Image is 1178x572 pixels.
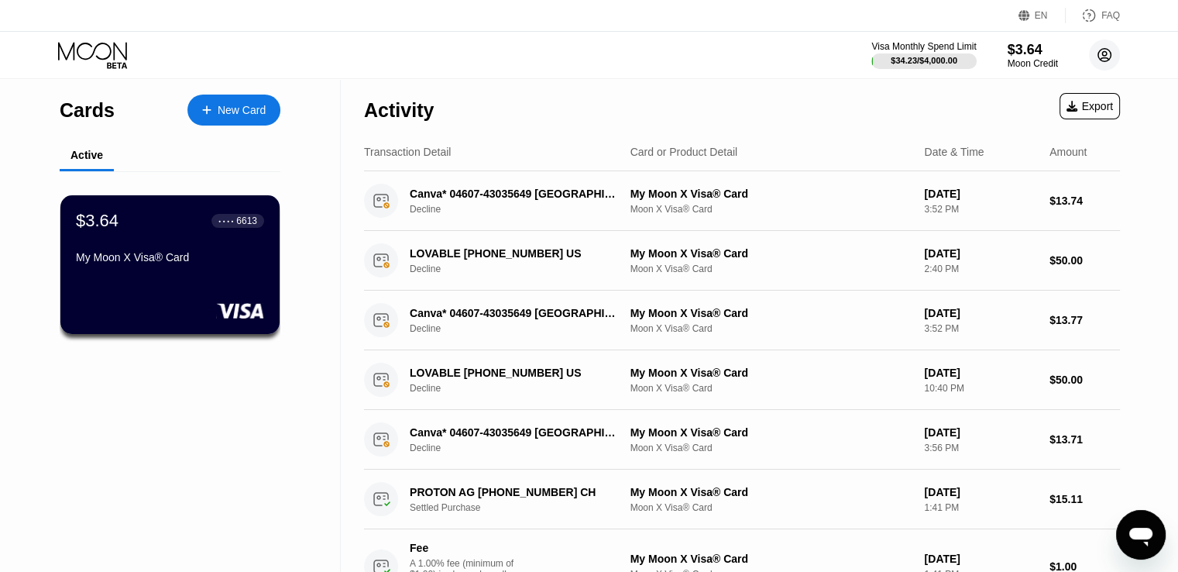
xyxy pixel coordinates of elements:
[1060,93,1120,119] div: Export
[1116,510,1166,560] iframe: Button to launch messaging window
[410,307,622,319] div: Canva* 04607-43035649 [GEOGRAPHIC_DATA] AU
[871,41,976,69] div: Visa Monthly Spend Limit$34.23/$4,000.00
[410,367,622,379] div: LOVABLE [PHONE_NUMBER] US
[1101,10,1120,21] div: FAQ
[1018,8,1066,23] div: EN
[410,542,518,554] div: Fee
[924,323,1037,334] div: 3:52 PM
[70,149,103,161] div: Active
[1008,58,1058,69] div: Moon Credit
[410,486,622,498] div: PROTON AG [PHONE_NUMBER] CH
[924,146,984,158] div: Date & Time
[924,443,1037,453] div: 3:56 PM
[1066,8,1120,23] div: FAQ
[891,56,957,65] div: $34.23 / $4,000.00
[630,383,912,394] div: Moon X Visa® Card
[1049,195,1120,207] div: $13.74
[924,502,1037,513] div: 1:41 PM
[630,264,912,274] div: Moon X Visa® Card
[630,486,912,498] div: My Moon X Visa® Card
[1008,42,1058,69] div: $3.64Moon Credit
[410,264,638,274] div: Decline
[218,219,234,223] div: ● ● ● ●
[630,323,912,334] div: Moon X Visa® Card
[1066,100,1113,112] div: Export
[364,231,1120,291] div: LOVABLE [PHONE_NUMBER] USDeclineMy Moon X Visa® CardMoon X Visa® Card[DATE]2:40 PM$50.00
[364,470,1120,529] div: PROTON AG [PHONE_NUMBER] CHSettled PurchaseMy Moon X Visa® CardMoon X Visa® Card[DATE]1:41 PM$15.11
[1049,433,1120,446] div: $13.71
[630,443,912,453] div: Moon X Visa® Card
[410,188,622,200] div: Canva* 04607-43035649 [GEOGRAPHIC_DATA] AU
[630,367,912,379] div: My Moon X Visa® Card
[218,104,266,117] div: New Card
[410,426,622,439] div: Canva* 04607-43035649 [GEOGRAPHIC_DATA] AU
[1049,314,1120,326] div: $13.77
[1049,493,1120,505] div: $15.11
[924,383,1037,394] div: 10:40 PM
[924,264,1037,274] div: 2:40 PM
[410,443,638,453] div: Decline
[924,426,1037,439] div: [DATE]
[76,211,118,231] div: $3.64
[1008,42,1058,58] div: $3.64
[410,323,638,334] div: Decline
[236,215,257,226] div: 6613
[364,291,1120,350] div: Canva* 04607-43035649 [GEOGRAPHIC_DATA] AUDeclineMy Moon X Visa® CardMoon X Visa® Card[DATE]3:52 ...
[60,195,280,334] div: $3.64● ● ● ●6613My Moon X Visa® Card
[924,486,1037,498] div: [DATE]
[410,383,638,394] div: Decline
[1049,146,1087,158] div: Amount
[364,99,434,122] div: Activity
[364,410,1120,470] div: Canva* 04607-43035649 [GEOGRAPHIC_DATA] AUDeclineMy Moon X Visa® CardMoon X Visa® Card[DATE]3:56 ...
[410,502,638,513] div: Settled Purchase
[630,146,738,158] div: Card or Product Detail
[630,502,912,513] div: Moon X Visa® Card
[924,307,1037,319] div: [DATE]
[410,204,638,215] div: Decline
[364,146,451,158] div: Transaction Detail
[364,350,1120,410] div: LOVABLE [PHONE_NUMBER] USDeclineMy Moon X Visa® CardMoon X Visa® Card[DATE]10:40 PM$50.00
[630,204,912,215] div: Moon X Visa® Card
[924,553,1037,565] div: [DATE]
[924,247,1037,260] div: [DATE]
[630,553,912,565] div: My Moon X Visa® Card
[630,188,912,200] div: My Moon X Visa® Card
[924,204,1037,215] div: 3:52 PM
[630,426,912,439] div: My Moon X Visa® Card
[1049,254,1120,267] div: $50.00
[1049,374,1120,386] div: $50.00
[187,95,280,126] div: New Card
[871,41,976,52] div: Visa Monthly Spend Limit
[924,367,1037,379] div: [DATE]
[924,188,1037,200] div: [DATE]
[364,171,1120,231] div: Canva* 04607-43035649 [GEOGRAPHIC_DATA] AUDeclineMy Moon X Visa® CardMoon X Visa® Card[DATE]3:52 ...
[630,307,912,319] div: My Moon X Visa® Card
[76,251,264,264] div: My Moon X Visa® Card
[60,99,115,122] div: Cards
[630,247,912,260] div: My Moon X Visa® Card
[1035,10,1048,21] div: EN
[410,247,622,260] div: LOVABLE [PHONE_NUMBER] US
